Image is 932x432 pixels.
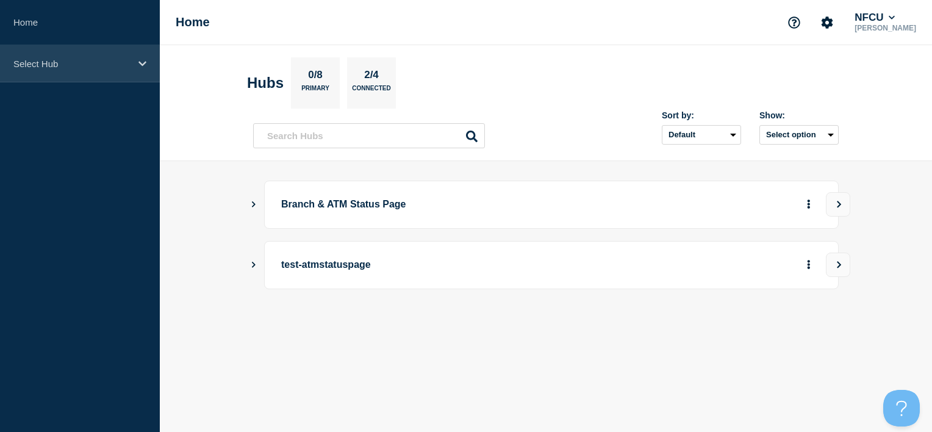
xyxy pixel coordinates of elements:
[662,125,741,145] select: Sort by
[247,74,284,92] h2: Hubs
[662,110,741,120] div: Sort by:
[826,253,850,277] button: View
[852,12,897,24] button: NFCU
[759,110,839,120] div: Show:
[251,261,257,270] button: Show Connected Hubs
[281,254,618,276] p: test-atmstatuspage
[759,125,839,145] button: Select option
[281,193,618,216] p: Branch & ATM Status Page
[301,85,329,98] p: Primary
[781,10,807,35] button: Support
[852,24,919,32] p: [PERSON_NAME]
[826,192,850,217] button: View
[251,200,257,209] button: Show Connected Hubs
[176,15,210,29] h1: Home
[360,69,384,85] p: 2/4
[304,69,328,85] p: 0/8
[13,59,131,69] p: Select Hub
[814,10,840,35] button: Account settings
[801,193,817,216] button: More actions
[801,254,817,276] button: More actions
[883,390,920,427] iframe: Help Scout Beacon - Open
[253,123,485,148] input: Search Hubs
[352,85,390,98] p: Connected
